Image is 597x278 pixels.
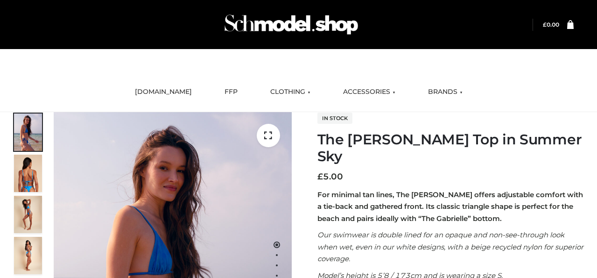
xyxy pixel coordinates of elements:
bdi: 0.00 [543,21,559,28]
a: BRANDS [421,82,470,102]
a: CLOTHING [263,82,317,102]
a: £0.00 [543,21,559,28]
span: £ [317,171,323,182]
span: In stock [317,113,352,124]
img: 3.Alex-top_CN-1-1-2.jpg [14,237,42,274]
em: Our swimwear is double lined for an opaque and non-see-through look when wet, even in our white d... [317,230,583,263]
img: 4.Alex-top_CN-1-1-2.jpg [14,196,42,233]
a: FFP [218,82,245,102]
a: ACCESSORIES [336,82,402,102]
h1: The [PERSON_NAME] Top in Summer Sky [317,131,586,165]
strong: For minimal tan lines, The [PERSON_NAME] offers adjustable comfort with a tie-back and gathered f... [317,190,583,223]
img: Schmodel Admin 964 [221,6,361,43]
a: [DOMAIN_NAME] [128,82,199,102]
span: £ [543,21,547,28]
img: 5.Alex-top_CN-1-1_1-1.jpg [14,155,42,192]
img: 1.Alex-top_SS-1_4464b1e7-c2c9-4e4b-a62c-58381cd673c0-1.jpg [14,114,42,151]
bdi: 5.00 [317,171,343,182]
